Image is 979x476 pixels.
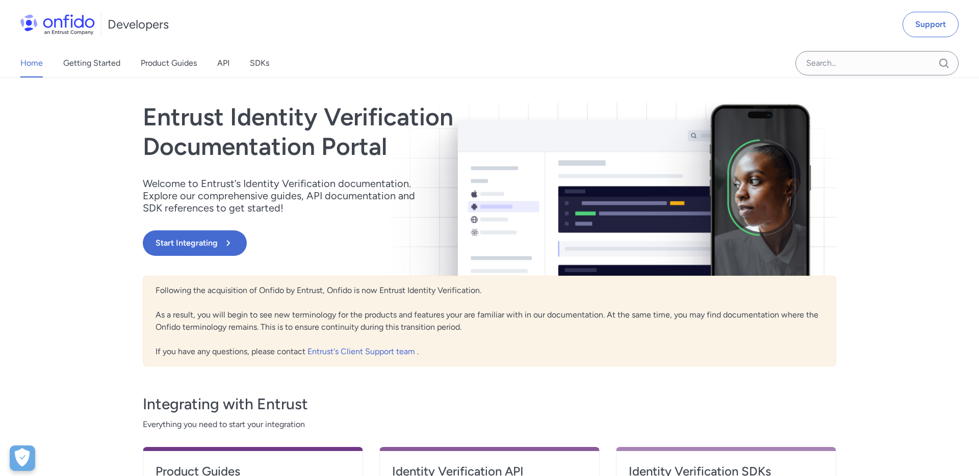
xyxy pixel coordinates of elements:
h1: Developers [108,16,169,33]
h1: Entrust Identity Verification Documentation Portal [143,102,628,161]
a: Home [20,49,43,77]
button: Open Preferences [10,445,35,471]
p: Welcome to Entrust’s Identity Verification documentation. Explore our comprehensive guides, API d... [143,177,428,214]
h3: Integrating with Entrust [143,394,836,414]
div: Cookie Preferences [10,445,35,471]
a: API [217,49,229,77]
a: Product Guides [141,49,197,77]
input: Onfido search input field [795,51,959,75]
a: Entrust's Client Support team [307,347,417,356]
a: Support [903,12,959,37]
a: Getting Started [63,49,120,77]
span: Everything you need to start your integration [143,418,836,431]
div: Following the acquisition of Onfido by Entrust, Onfido is now Entrust Identity Verification. As a... [143,276,836,366]
a: SDKs [250,49,269,77]
img: Onfido Logo [20,14,95,35]
button: Start Integrating [143,230,247,256]
a: Start Integrating [143,230,628,256]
